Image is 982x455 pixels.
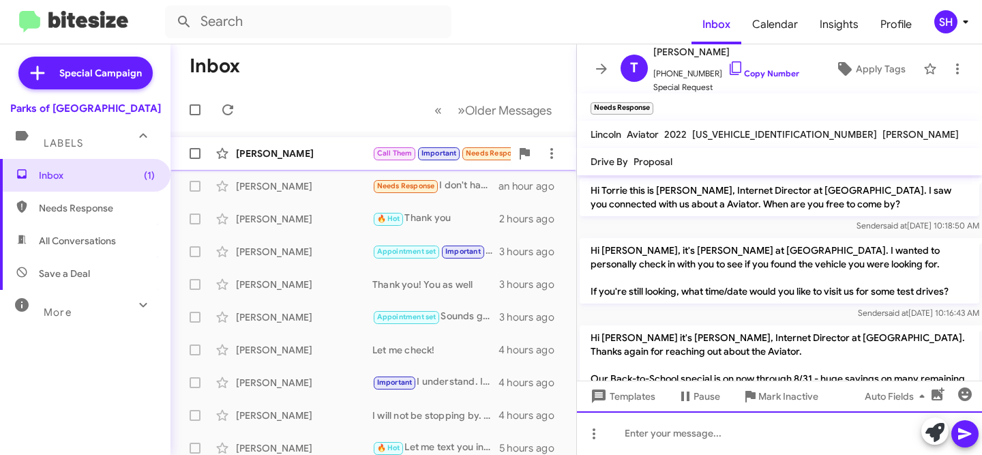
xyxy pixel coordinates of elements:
div: 3 hours ago [499,278,565,291]
div: [PERSON_NAME] [236,441,372,455]
div: [PERSON_NAME] [236,310,372,324]
span: Aviator [627,128,659,141]
button: Previous [426,96,450,124]
span: Pause [694,384,720,409]
span: [PHONE_NUMBER] [653,60,799,80]
span: Important [445,247,481,256]
button: Pause [666,384,731,409]
div: an hour ago [499,179,565,193]
div: SH [934,10,957,33]
h1: Inbox [190,55,240,77]
span: Drive By [591,156,628,168]
span: T [630,57,638,79]
span: Auto Fields [865,384,930,409]
button: Mark Inactive [731,384,829,409]
span: « [434,102,442,119]
span: Important [421,149,457,158]
div: [PERSON_NAME] [236,179,372,193]
span: (1) [144,168,155,182]
div: 5 hours ago [499,441,565,455]
a: Special Campaign [18,57,153,89]
span: Inbox [39,168,155,182]
div: [PERSON_NAME] [236,147,372,160]
span: 2022 [664,128,687,141]
button: Apply Tags [823,57,917,81]
div: I understand. If you change your mind or have any questions in the future, feel free to reach out... [372,375,499,390]
div: 4 hours ago [499,343,565,357]
div: 3 hours ago [499,310,565,324]
div: 3 hours ago [499,245,565,259]
span: Labels [44,137,83,149]
a: Inbox [691,5,741,44]
span: 🔥 Hot [377,214,400,223]
a: Calendar [741,5,809,44]
div: I will not be stopping by. Your guys have made it clear we will not be able to make a deal. In [D... [372,409,499,422]
div: If you have any deals that can make mine work let me know. Last time we spoke it didn't work out [372,145,511,161]
div: [PERSON_NAME] [236,409,372,422]
span: [US_VEHICLE_IDENTIFICATION_NUMBER] [692,128,877,141]
div: [PERSON_NAME] [236,245,372,259]
span: Important [377,378,413,387]
p: Hi [PERSON_NAME] it's [PERSON_NAME], Internet Director at [GEOGRAPHIC_DATA]. Thanks again for rea... [580,325,979,445]
div: Thank you! You as well [372,278,499,291]
span: Mark Inactive [758,384,818,409]
span: More [44,306,72,319]
span: 🔥 Hot [377,443,400,452]
button: Next [449,96,560,124]
span: Special Request [653,80,799,94]
p: Hi Torrie this is [PERSON_NAME], Internet Director at [GEOGRAPHIC_DATA]. I saw you connected with... [580,178,979,216]
span: said at [884,308,908,318]
span: Sender [DATE] 10:16:43 AM [858,308,979,318]
span: Special Campaign [59,66,142,80]
small: Needs Response [591,102,653,115]
div: 4 hours ago [499,409,565,422]
div: [PERSON_NAME] [236,376,372,390]
span: Older Messages [465,103,552,118]
a: Insights [809,5,869,44]
div: [PERSON_NAME] [236,343,372,357]
div: 2 hours ago [499,212,565,226]
span: Sender [DATE] 10:18:50 AM [857,220,979,231]
span: said at [883,220,907,231]
div: Sounds great, have a good day! [372,309,499,325]
a: Copy Number [728,68,799,78]
div: I don't have time. You guys were the worst trade in offer we've received and we are Holding out f... [372,178,499,194]
div: Thank you and have a great day! [372,244,499,259]
span: Apply Tags [856,57,906,81]
button: Auto Fields [854,384,941,409]
a: Profile [869,5,923,44]
div: [PERSON_NAME] [236,212,372,226]
span: Needs Response [466,149,524,158]
span: [PERSON_NAME] [653,44,799,60]
span: Lincoln [591,128,621,141]
span: Appointment set [377,312,436,321]
span: Templates [588,384,655,409]
p: Hi [PERSON_NAME], it's [PERSON_NAME] at [GEOGRAPHIC_DATA]. I wanted to personally check in with y... [580,238,979,304]
input: Search [165,5,451,38]
button: SH [923,10,967,33]
div: [PERSON_NAME] [236,278,372,291]
span: Call Them [377,149,413,158]
span: All Conversations [39,234,116,248]
div: Let me check! [372,343,499,357]
span: Proposal [634,156,672,168]
div: Parks of [GEOGRAPHIC_DATA] [10,102,161,115]
button: Templates [577,384,666,409]
div: Thank you [372,211,499,226]
span: Appointment set [377,247,436,256]
span: [PERSON_NAME] [882,128,959,141]
span: Needs Response [377,181,435,190]
span: Needs Response [39,201,155,215]
div: 4 hours ago [499,376,565,390]
nav: Page navigation example [427,96,560,124]
span: Save a Deal [39,267,90,280]
span: » [458,102,465,119]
